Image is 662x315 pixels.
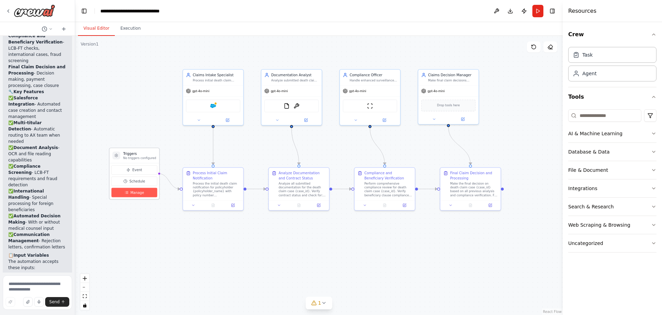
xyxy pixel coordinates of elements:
[49,299,60,305] span: Send
[568,7,596,15] h4: Resources
[111,177,157,186] button: Schedule
[78,21,115,36] button: Visual Editor
[418,187,437,191] g: Edge from efc7faf9-c456-42fb-b9ef-1f25c0e7d995 to bcb461bd-d4a8-4741-8e73-257dbea4f856
[80,283,89,292] button: zoom out
[203,202,223,208] button: No output available
[568,198,656,216] button: Search & Research
[79,6,89,16] button: Hide left sidebar
[318,299,321,306] span: 1
[159,171,180,191] g: Edge from triggers to c50c1133-2a1d-4dda-938c-c3a31c364c5d
[370,117,398,123] button: Open in side panel
[23,297,33,307] button: Upload files
[193,171,240,180] div: Process Initial Claim Notification
[80,292,89,301] button: fit view
[8,252,67,258] h2: 📋
[111,165,157,175] button: Event
[446,127,473,165] g: Edge from 2ac70605-2b56-4420-9f29-4fa54fdb91ff to bcb461bd-d4a8-4741-8e73-257dbea4f856
[568,179,656,197] button: Integrations
[350,78,397,82] div: Handle enhanced surveillance requirements (LCB-FT) for international beneficiaries, verify benefi...
[8,64,67,89] li: - Decision making, payment processing, case closure
[123,151,156,156] h3: Triggers
[568,130,622,137] div: AI & Machine Learning
[568,148,610,155] div: Database & Data
[193,72,240,77] div: Claims Intake Specialist
[440,167,501,211] div: Final Claim Decision and ProcessingMake the final decision on death claim case {case_id} based on...
[80,301,89,310] button: toggle interactivity
[6,297,15,307] button: Improve this prompt
[8,33,67,64] li: - LCB-FT checks, international cases, fraud screening
[374,202,395,208] button: No output available
[460,202,481,208] button: No output available
[449,116,477,122] button: Open in side panel
[568,125,656,142] button: AI & Machine Learning
[8,164,40,175] strong: Compliance Screening
[34,297,44,307] button: Click to speak your automation idea
[14,4,55,17] img: Logo
[261,69,322,125] div: Documentation AnalystAnalyze submitted death claim documentation, identify missing documents, and...
[350,72,397,77] div: Compliance Officer
[568,143,656,161] button: Database & Data
[568,25,656,44] button: Crew
[13,253,49,258] strong: Input Variables
[339,69,401,125] div: Compliance OfficerHandle enhanced surveillance requirements (LCB-FT) for international beneficiar...
[8,65,66,76] strong: Final Claim Decision and Processing
[8,258,67,271] p: The automation accepts these inputs:
[568,44,656,87] div: Crew
[224,202,241,208] button: Open in side panel
[289,128,301,165] g: Edge from 44a548a4-d5aa-433a-8211-7c7ea50c5427 to 4e7c3e7b-38f0-4ecf-ac44-026fe53807fa
[123,156,156,160] p: No triggers configured
[428,78,476,82] div: Make final claim decisions based on complete documentation review, medical counsel input when req...
[271,72,319,77] div: Documentation Analyst
[543,310,562,314] a: React Flow attribution
[115,21,146,36] button: Execution
[293,103,299,109] img: OCRTool
[568,167,608,174] div: File & Document
[396,202,413,208] button: Open in side panel
[81,41,99,47] div: Version 1
[568,161,656,179] button: File & Document
[292,117,320,123] button: Open in side panel
[45,297,69,307] button: Send
[354,167,415,211] div: Compliance and Beneficiary VerificationPerform comprehensive compliance review for death claim ca...
[111,188,157,197] button: Manage
[364,171,412,180] div: Compliance and Beneficiary Verification
[289,202,309,208] button: No output available
[39,25,56,33] button: Switch to previous chat
[211,128,215,165] g: Edge from b9d996ea-4363-446f-bfca-d7de84b74285 to c50c1133-2a1d-4dda-938c-c3a31c364c5d
[306,297,332,309] button: 1
[132,167,142,172] span: Event
[271,89,288,93] span: gpt-4o-mini
[13,89,44,94] strong: Key Features
[271,78,319,82] div: Analyze submitted death claim documentation, identify missing documents, and manage document coll...
[100,8,178,14] nav: breadcrumb
[568,185,597,192] div: Integrations
[437,103,460,108] span: Drop tools here
[367,103,373,109] img: ScrapeWebsiteTool
[568,222,630,228] div: Web Scraping & Browsing
[192,89,210,93] span: gpt-4o-mini
[210,103,216,109] img: Salesforce
[364,181,412,197] div: Perform comprehensive compliance review for death claim case {case_id}. Verify beneficiary clause...
[130,190,144,195] span: Manage
[214,117,241,123] button: Open in side panel
[8,120,42,131] strong: Multi-titular Detection
[332,187,351,191] g: Edge from 4e7c3e7b-38f0-4ecf-ac44-026fe53807fa to efc7faf9-c456-42fb-b9ef-1f25c0e7d995
[193,181,240,197] div: Process the initial death claim notification for policyholder {policyholder_name} with policy num...
[80,274,89,283] button: zoom in
[58,25,69,33] button: Start a new chat
[279,171,326,180] div: Analyze Documentation and Contract Status
[582,70,596,77] div: Agent
[450,181,498,197] div: Make the final decision on death claim case {case_id} based on all previous analysis and complian...
[568,234,656,252] button: Uncategorized
[8,95,67,250] p: ✅ - Automated case creation and contact management ✅ - Automatic routing to AX team when needed ✅...
[8,96,38,107] strong: Salesforce Integration
[8,189,44,200] strong: International Handling
[450,171,498,180] div: Final Claim Decision and Processing
[279,181,326,197] div: Analyze all submitted documentation for the death claim case {case_id}. Verify contract status an...
[428,89,445,93] span: gpt-4o-mini
[193,78,240,82] div: Process initial death claim notifications by verifying policyholder information, checking for mul...
[8,89,67,95] h2: 🔧
[182,69,244,125] div: Claims Intake SpecialistProcess initial death claim notifications by verifying policyholder infor...
[109,148,160,200] div: TriggersNo triggers configuredEventScheduleManage
[568,87,656,107] button: Tools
